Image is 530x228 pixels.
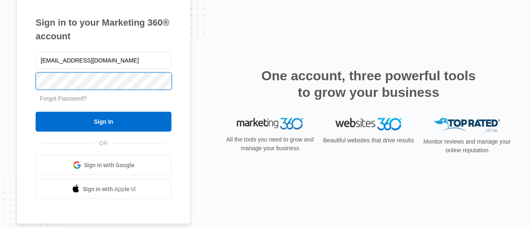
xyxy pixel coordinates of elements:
[84,161,135,170] span: Sign in with Google
[36,52,171,69] input: Email
[335,118,402,130] img: Websites 360
[421,137,513,155] p: Monitor reviews and manage your online reputation
[36,179,171,199] a: Sign in with Apple Id
[94,139,114,148] span: OR
[224,135,316,153] p: All the tools you need to grow and manage your business
[83,185,136,194] span: Sign in with Apple Id
[322,136,415,145] p: Beautiful websites that drive results
[36,155,171,175] a: Sign in with Google
[36,112,171,132] input: Sign In
[36,16,171,43] h1: Sign in to your Marketing 360® account
[434,118,500,132] img: Top Rated Local
[237,118,303,130] img: Marketing 360
[259,67,478,101] h2: One account, three powerful tools to grow your business
[40,95,87,102] a: Forgot Password?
